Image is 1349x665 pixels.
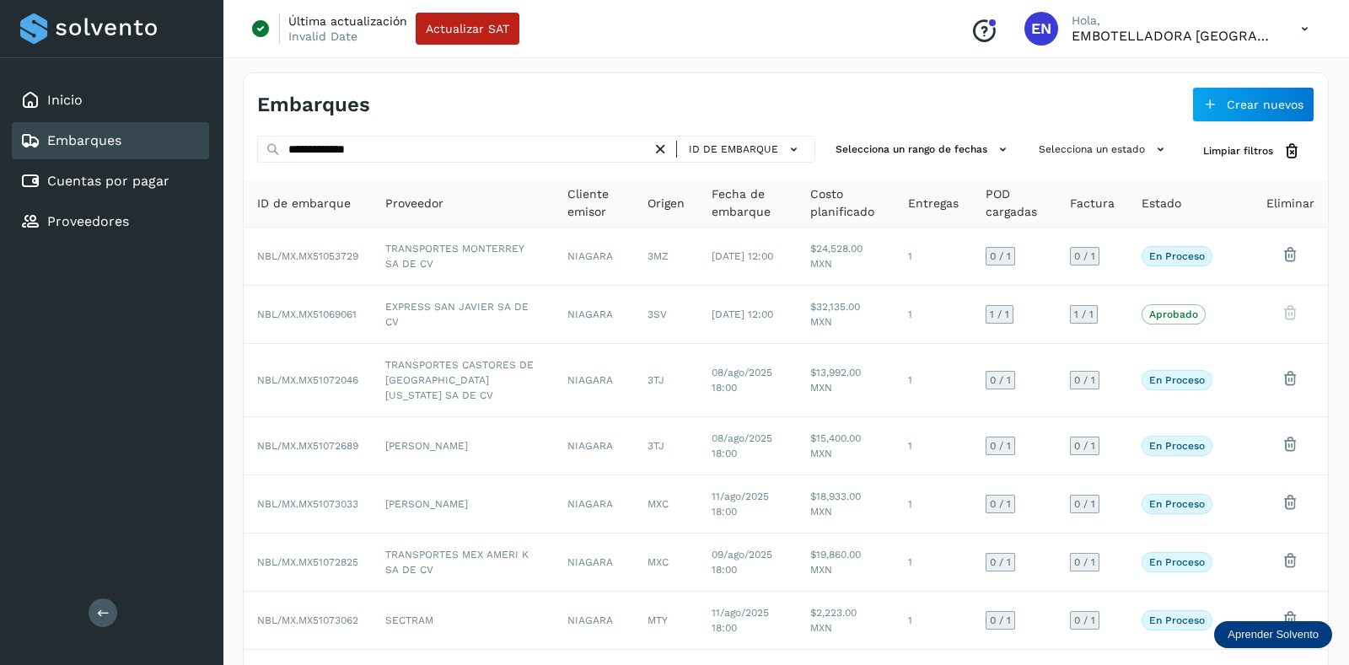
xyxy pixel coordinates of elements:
[257,308,357,320] span: NBL/MX.MX51069061
[990,251,1011,261] span: 0 / 1
[986,185,1043,221] span: POD cargadas
[257,93,370,117] h4: Embarques
[1142,195,1181,212] span: Estado
[554,417,634,475] td: NIAGARA
[47,92,83,108] a: Inicio
[648,195,685,212] span: Origen
[712,549,772,576] span: 09/ago/2025 18:00
[47,173,169,189] a: Cuentas por pagar
[372,417,554,475] td: [PERSON_NAME]
[895,534,972,592] td: 1
[712,367,772,394] span: 08/ago/2025 18:00
[1228,628,1319,641] p: Aprender Solvento
[47,213,129,229] a: Proveedores
[810,185,882,221] span: Costo planificado
[372,475,554,534] td: [PERSON_NAME]
[257,374,358,386] span: NBL/MX.MX51072046
[1074,499,1095,509] span: 0 / 1
[1190,136,1314,167] button: Limpiar filtros
[1149,308,1198,320] p: Aprobado
[1074,251,1095,261] span: 0 / 1
[712,308,773,320] span: [DATE] 12:00
[634,417,698,475] td: 3TJ
[554,534,634,592] td: NIAGARA
[797,534,895,592] td: $19,860.00 MXN
[797,475,895,534] td: $18,933.00 MXN
[554,592,634,650] td: NIAGARA
[712,607,769,634] span: 11/ago/2025 18:00
[895,228,972,286] td: 1
[797,417,895,475] td: $15,400.00 MXN
[1149,556,1205,568] p: En proceso
[1074,615,1095,625] span: 0 / 1
[634,228,698,286] td: 3MZ
[990,615,1011,625] span: 0 / 1
[567,185,621,221] span: Cliente emisor
[372,228,554,286] td: TRANSPORTES MONTERREY SA DE CV
[288,29,357,44] p: Invalid Date
[257,498,358,510] span: NBL/MX.MX51073033
[712,185,783,221] span: Fecha de embarque
[634,286,698,344] td: 3SV
[908,195,959,212] span: Entregas
[372,344,554,417] td: TRANSPORTES CASTORES DE [GEOGRAPHIC_DATA][US_STATE] SA DE CV
[990,375,1011,385] span: 0 / 1
[1070,195,1115,212] span: Factura
[554,286,634,344] td: NIAGARA
[1192,87,1314,122] button: Crear nuevos
[895,344,972,417] td: 1
[1074,375,1095,385] span: 0 / 1
[257,614,358,626] span: NBL/MX.MX51073062
[1149,374,1205,386] p: En proceso
[684,137,808,162] button: ID de embarque
[1266,195,1314,212] span: Eliminar
[554,475,634,534] td: NIAGARA
[712,432,772,459] span: 08/ago/2025 18:00
[1074,557,1095,567] span: 0 / 1
[257,250,358,262] span: NBL/MX.MX51053729
[1072,13,1274,28] p: Hola,
[372,534,554,592] td: TRANSPORTES MEX AMERI K SA DE CV
[895,286,972,344] td: 1
[288,13,407,29] p: Última actualización
[1149,440,1205,452] p: En proceso
[12,122,209,159] div: Embarques
[634,475,698,534] td: MXC
[12,163,209,200] div: Cuentas por pagar
[895,475,972,534] td: 1
[12,203,209,240] div: Proveedores
[797,592,895,650] td: $2,223.00 MXN
[257,440,358,452] span: NBL/MX.MX51072689
[1149,498,1205,510] p: En proceso
[416,13,519,45] button: Actualizar SAT
[990,309,1009,319] span: 1 / 1
[1074,309,1094,319] span: 1 / 1
[1227,99,1303,110] span: Crear nuevos
[372,286,554,344] td: EXPRESS SAN JAVIER SA DE CV
[1214,621,1332,648] div: Aprender Solvento
[1032,136,1176,164] button: Selecciona un estado
[634,344,698,417] td: 3TJ
[1149,614,1205,626] p: En proceso
[1072,28,1274,44] p: EMBOTELLADORA NIAGARA DE MEXICO
[990,557,1011,567] span: 0 / 1
[372,592,554,650] td: SECTRAM
[257,556,358,568] span: NBL/MX.MX51072825
[634,534,698,592] td: MXC
[689,142,778,157] span: ID de embarque
[12,82,209,119] div: Inicio
[554,228,634,286] td: NIAGARA
[712,250,773,262] span: [DATE] 12:00
[712,491,769,518] span: 11/ago/2025 18:00
[257,195,351,212] span: ID de embarque
[990,499,1011,509] span: 0 / 1
[797,344,895,417] td: $13,992.00 MXN
[797,286,895,344] td: $32,135.00 MXN
[829,136,1018,164] button: Selecciona un rango de fechas
[990,441,1011,451] span: 0 / 1
[1149,250,1205,262] p: En proceso
[895,417,972,475] td: 1
[426,23,509,35] span: Actualizar SAT
[385,195,443,212] span: Proveedor
[554,344,634,417] td: NIAGARA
